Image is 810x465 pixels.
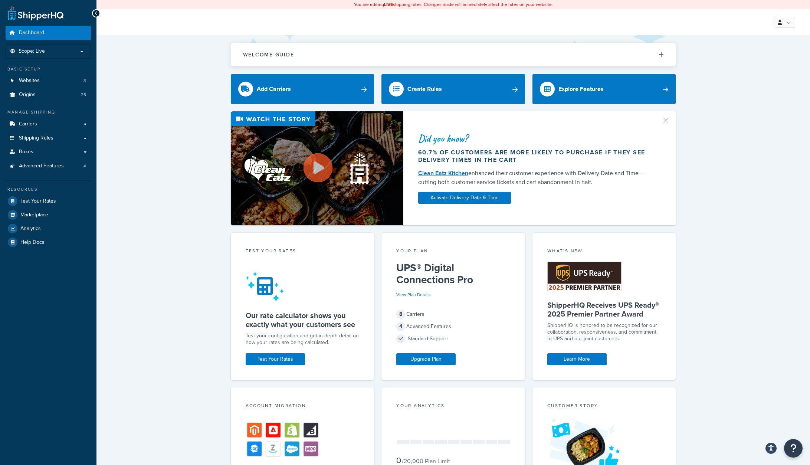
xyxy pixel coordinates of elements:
[246,333,360,346] div: Test your configuration and get in-depth detail on how your rates are being calculated.
[6,222,91,235] a: Analytics
[19,121,37,127] span: Carriers
[231,111,403,225] img: Video thumbnail
[396,321,510,332] div: Advanced Features
[396,402,510,411] div: Your Analytics
[6,74,91,88] li: Websites
[6,236,91,249] a: Help Docs
[19,92,36,98] span: Origins
[246,248,360,256] div: Test your rates
[19,163,64,169] span: Advanced Features
[396,248,510,256] div: Your Plan
[20,239,45,246] span: Help Docs
[381,74,525,104] a: Create Rules
[547,322,661,342] p: ShipperHQ is honored to be recognized for our collaboration, responsiveness, and commitment to UP...
[418,133,653,144] div: Did you know?
[396,262,510,286] h5: UPS® Digital Connections Pro
[257,84,291,94] div: Add Carriers
[246,353,305,365] a: Test Your Rates
[20,198,56,204] span: Test Your Rates
[83,163,86,169] span: 4
[6,26,91,40] a: Dashboard
[547,301,661,318] h5: ShipperHQ Receives UPS Ready® 2025 Premier Partner Award
[407,84,442,94] div: Create Rules
[547,402,661,411] div: Customer Story
[83,78,86,84] span: 3
[6,117,91,131] a: Carriers
[6,159,91,173] a: Advanced Features4
[246,311,360,329] h5: Our rate calculator shows you exactly what your customers see
[81,92,86,98] span: 26
[547,353,607,365] a: Learn More
[396,310,405,319] span: 8
[246,402,360,411] div: Account Migration
[6,88,91,102] li: Origins
[396,291,431,298] a: View Plan Details
[6,109,91,115] div: Manage Shipping
[547,248,661,256] div: What's New
[396,322,405,331] span: 4
[784,439,803,458] button: Open Resource Center
[384,1,393,8] b: LIVE
[418,169,468,177] a: Clean Eatz Kitchen
[396,334,510,344] div: Standard Support
[558,84,604,94] div: Explore Features
[396,309,510,320] div: Carriers
[20,212,48,218] span: Marketplace
[532,74,676,104] a: Explore Features
[418,169,653,187] div: enhanced their customer experience with Delivery Date and Time — cutting both customer service ti...
[6,88,91,102] a: Origins26
[418,149,653,164] div: 60.7% of customers are more likely to purchase if they see delivery times in the cart
[243,52,294,58] h2: Welcome Guide
[19,48,45,55] span: Scope: Live
[6,66,91,72] div: Basic Setup
[418,192,511,204] a: Activate Delivery Date & Time
[396,353,456,365] a: Upgrade Plan
[19,149,33,155] span: Boxes
[6,74,91,88] a: Websites3
[19,78,40,84] span: Websites
[19,135,53,141] span: Shipping Rules
[231,43,676,66] button: Welcome Guide
[6,145,91,159] a: Boxes
[19,30,44,36] span: Dashboard
[231,74,374,104] a: Add Carriers
[6,186,91,193] div: Resources
[6,208,91,222] a: Marketplace
[6,131,91,145] a: Shipping Rules
[6,194,91,208] a: Test Your Rates
[20,226,41,232] span: Analytics
[6,159,91,173] li: Advanced Features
